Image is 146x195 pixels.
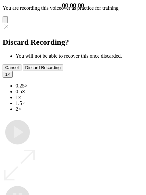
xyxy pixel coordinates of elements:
li: 0.5× [16,89,143,95]
button: Discard Recording [23,64,64,71]
li: 0.25× [16,83,143,89]
li: 1.5× [16,100,143,106]
li: You will not be able to recover this once discarded. [16,53,143,59]
p: You are recording this voiceover as practice for training [3,5,143,11]
button: 1× [3,71,13,78]
li: 2× [16,106,143,112]
span: 1 [5,72,7,77]
li: 1× [16,95,143,100]
a: 00:00:00 [62,2,84,9]
button: Cancel [3,64,21,71]
h2: Discard Recording? [3,38,143,47]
